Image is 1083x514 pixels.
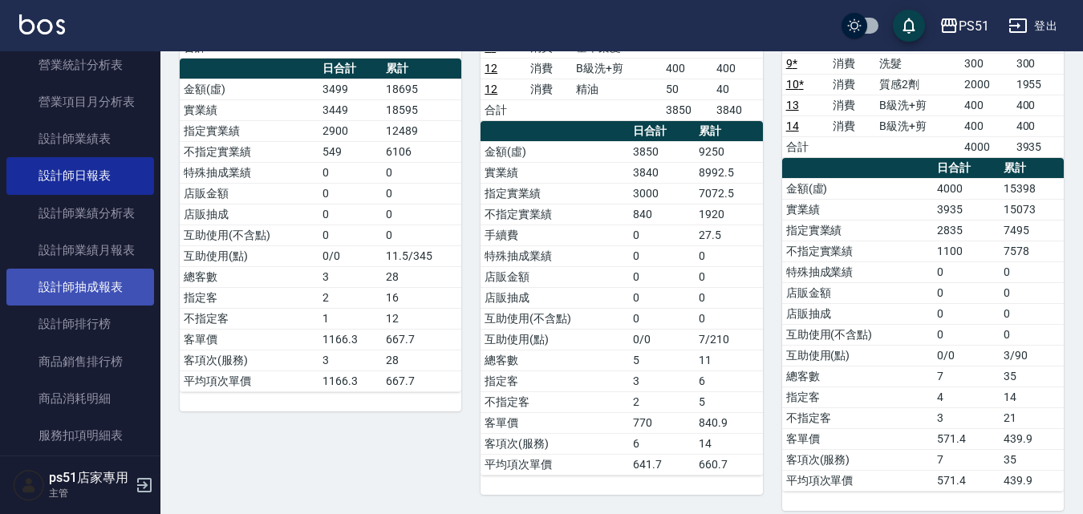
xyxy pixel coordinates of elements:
td: 1 [318,308,382,329]
td: 15073 [1000,199,1064,220]
td: 金額(虛) [180,79,318,99]
td: 3499 [318,79,382,99]
td: 互助使用(不含點) [782,324,933,345]
td: 3449 [318,99,382,120]
td: 特殊抽成業績 [782,261,933,282]
td: 2000 [960,74,1012,95]
td: 客項次(服務) [481,433,629,454]
table: a dense table [782,158,1064,492]
td: B級洗+剪 [875,95,960,115]
td: 店販抽成 [180,204,318,225]
td: 840.9 [695,412,763,433]
p: 主管 [49,486,131,500]
td: 0 [695,287,763,308]
td: 3840 [629,162,695,183]
td: 2 [318,287,382,308]
td: 439.9 [1000,428,1064,449]
td: 300 [1012,53,1064,74]
td: 實業績 [782,199,933,220]
td: 消費 [829,53,875,74]
td: 300 [960,53,1012,74]
td: 消費 [829,95,875,115]
td: 3840 [712,99,763,120]
a: 服務扣項明細表 [6,417,154,454]
td: 不指定客 [481,391,629,412]
td: 0 [629,225,695,245]
td: 3 [933,407,1000,428]
td: 40 [712,79,763,99]
a: 設計師業績表 [6,120,154,157]
td: 35 [1000,366,1064,387]
td: 7 [933,449,1000,470]
td: 2900 [318,120,382,141]
td: 2 [629,391,695,412]
img: Logo [19,14,65,34]
td: 5 [629,350,695,370]
td: 27.5 [695,225,763,245]
td: 0 [318,225,382,245]
td: 549 [318,141,382,162]
td: 0 [695,245,763,266]
td: 平均項次單價 [481,454,629,475]
td: 指定實業績 [180,120,318,141]
td: 21 [1000,407,1064,428]
td: 3935 [1012,136,1064,157]
td: 28 [382,266,461,287]
td: 400 [960,95,1012,115]
td: 0 [629,308,695,329]
button: save [893,10,925,42]
td: 2835 [933,220,1000,241]
th: 累計 [382,59,461,79]
td: 指定客 [481,370,629,391]
td: 0 [629,266,695,287]
td: 特殊抽成業績 [180,162,318,183]
td: 7072.5 [695,183,763,204]
td: 660.7 [695,454,763,475]
td: 3850 [629,141,695,162]
td: 0/0 [629,329,695,350]
td: 18695 [382,79,461,99]
td: 精油 [572,79,662,99]
td: 12489 [382,120,461,141]
td: 總客數 [782,366,933,387]
td: 571.4 [933,428,1000,449]
td: 客單價 [180,329,318,350]
td: 0 [933,261,1000,282]
td: 1166.3 [318,370,382,391]
a: 營業項目月分析表 [6,83,154,120]
td: 3 [318,266,382,287]
td: 11 [695,350,763,370]
td: 互助使用(不含點) [180,225,318,245]
td: 特殊抽成業績 [481,245,629,266]
td: 400 [1012,95,1064,115]
td: 3935 [933,199,1000,220]
td: B級洗+剪 [875,115,960,136]
td: 客項次(服務) [782,449,933,470]
td: 7 [933,366,1000,387]
td: 店販金額 [481,266,629,287]
td: 4 [933,387,1000,407]
td: 0 [933,303,1000,324]
th: 日合計 [933,158,1000,179]
td: 不指定客 [782,407,933,428]
td: 4000 [960,136,1012,157]
td: 3 [629,370,695,391]
td: 8992.5 [695,162,763,183]
td: 總客數 [481,350,629,370]
td: 0 [382,162,461,183]
td: 實業績 [180,99,318,120]
td: 840 [629,204,695,225]
td: 消費 [829,115,875,136]
td: 店販金額 [180,183,318,204]
td: 3 [318,350,382,370]
td: 0 [933,324,1000,345]
td: 28 [382,350,461,370]
td: 15398 [1000,178,1064,199]
td: 1955 [1012,74,1064,95]
th: 累計 [1000,158,1064,179]
td: 641.7 [629,454,695,475]
a: 設計師排行榜 [6,306,154,342]
td: 0 [1000,303,1064,324]
td: 0 [933,282,1000,303]
td: 不指定實業績 [782,241,933,261]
